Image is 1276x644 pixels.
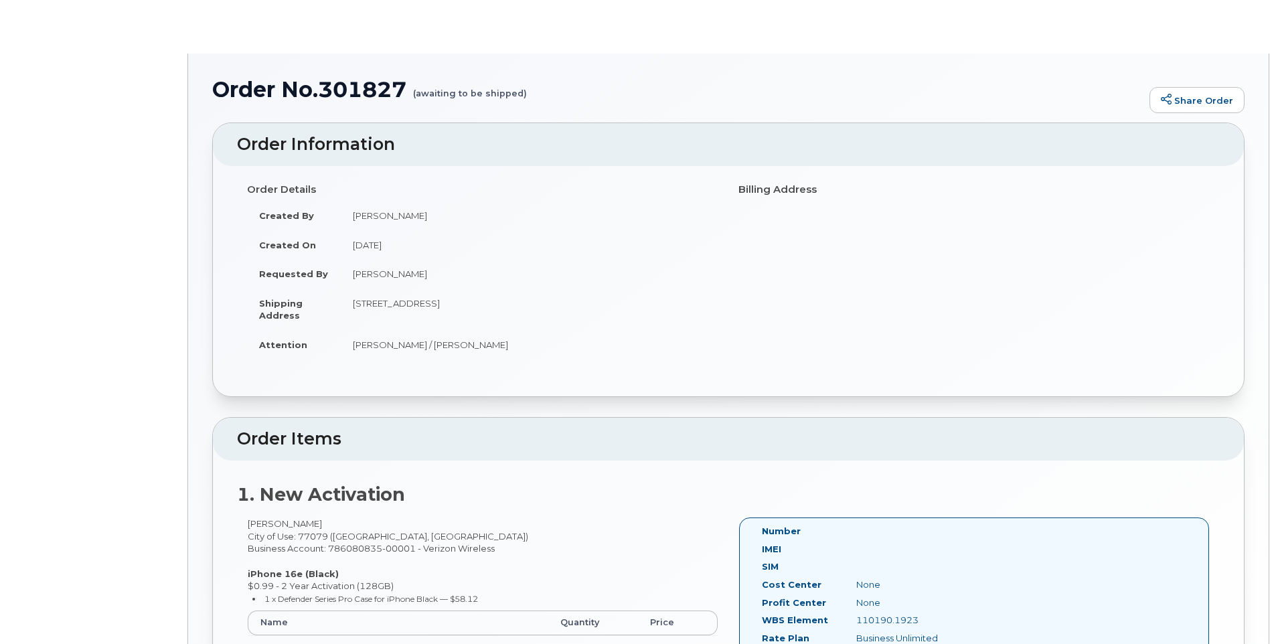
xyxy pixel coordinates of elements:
[341,289,718,330] td: [STREET_ADDRESS]
[762,578,821,591] label: Cost Center
[248,611,548,635] th: Name
[846,614,979,627] div: 110190.1923
[341,330,718,359] td: [PERSON_NAME] / [PERSON_NAME]
[638,611,718,635] th: Price
[247,184,718,195] h4: Order Details
[259,268,328,279] strong: Requested By
[548,611,638,635] th: Quantity
[259,210,314,221] strong: Created By
[237,483,405,505] strong: 1. New Activation
[762,596,826,609] label: Profit Center
[259,298,303,321] strong: Shipping Address
[762,560,779,573] label: SIM
[341,201,718,230] td: [PERSON_NAME]
[237,430,1220,449] h2: Order Items
[237,135,1220,154] h2: Order Information
[264,594,478,604] small: 1 x Defender Series Pro Case for iPhone Black — $58.12
[341,230,718,260] td: [DATE]
[762,525,801,538] label: Number
[846,578,979,591] div: None
[212,78,1143,101] h1: Order No.301827
[1149,87,1245,114] a: Share Order
[762,614,828,627] label: WBS Element
[738,184,1210,195] h4: Billing Address
[341,259,718,289] td: [PERSON_NAME]
[259,240,316,250] strong: Created On
[259,339,307,350] strong: Attention
[413,78,527,98] small: (awaiting to be shipped)
[248,568,339,579] strong: iPhone 16e (Black)
[762,543,781,556] label: IMEI
[846,596,979,609] div: None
